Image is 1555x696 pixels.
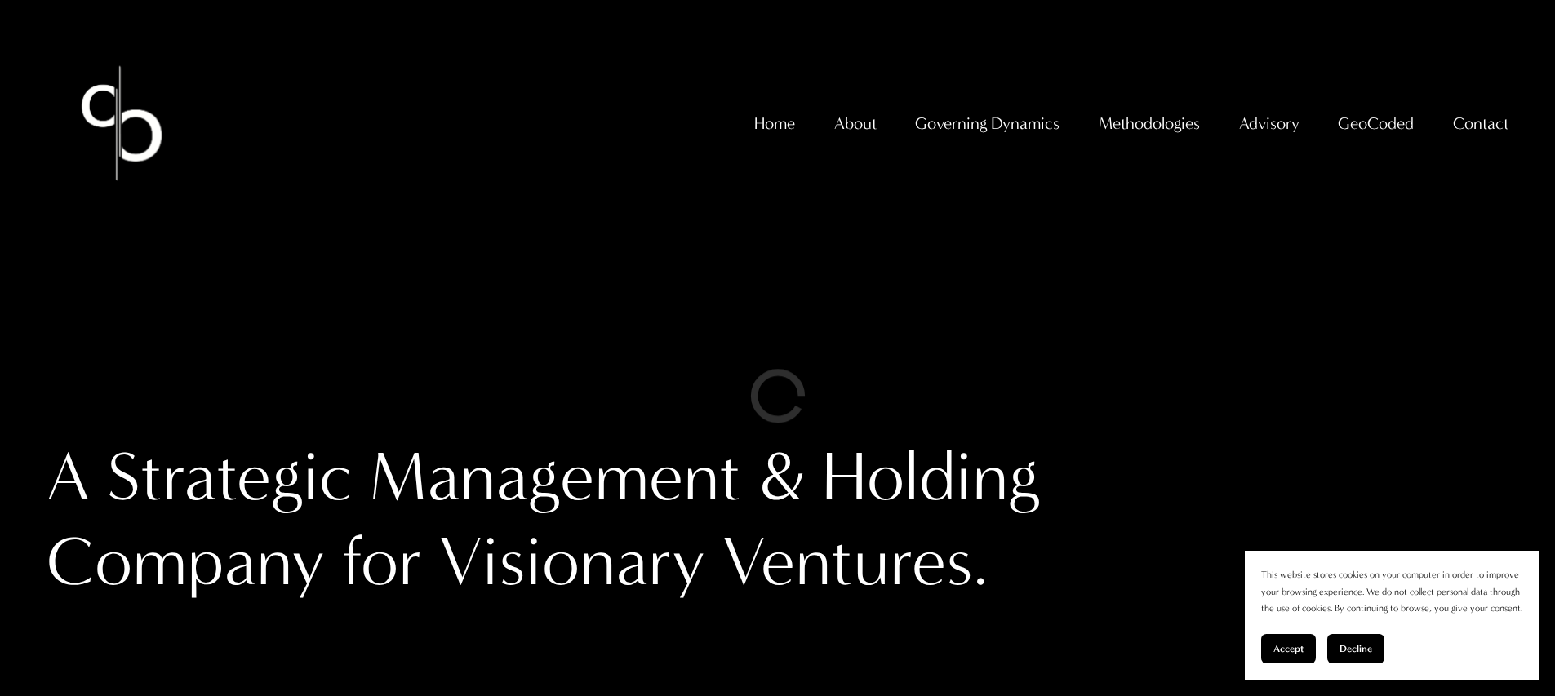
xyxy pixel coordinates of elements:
span: Contact [1453,109,1508,139]
section: Cookie banner [1245,551,1539,680]
div: Ventures. [722,520,989,605]
div: & [758,435,805,520]
a: folder dropdown [1453,107,1508,140]
span: Advisory [1239,109,1300,139]
span: Decline [1340,643,1372,654]
a: folder dropdown [1099,107,1200,140]
div: Company [47,520,325,605]
a: folder dropdown [1338,107,1414,140]
div: A [47,435,90,520]
a: Home [754,107,795,140]
span: GeoCoded [1338,109,1414,139]
a: folder dropdown [834,107,877,140]
span: Accept [1273,643,1304,654]
span: Governing Dynamics [915,109,1060,139]
div: Management [369,435,741,520]
img: Christopher Sanchez &amp; Co. [47,48,197,198]
div: for [342,520,422,605]
div: Strategic [107,435,352,520]
button: Decline [1327,634,1384,663]
div: Visionary [439,520,705,605]
p: This website stores cookies on your computer in order to improve your browsing experience. We do ... [1261,567,1522,618]
span: Methodologies [1099,109,1200,139]
a: folder dropdown [915,107,1060,140]
div: Holding [822,435,1040,520]
button: Accept [1261,634,1316,663]
a: folder dropdown [1239,107,1300,140]
span: About [834,109,877,139]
